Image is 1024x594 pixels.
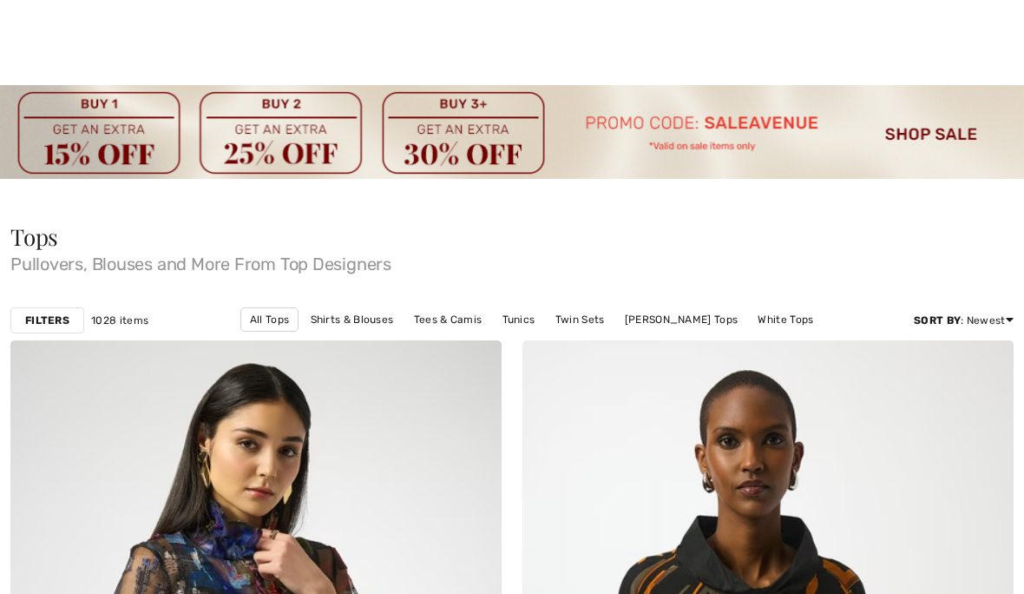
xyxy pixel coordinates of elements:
div: : Newest [914,313,1014,328]
a: [PERSON_NAME] Tops [616,308,746,331]
span: Pullovers, Blouses and More From Top Designers [10,248,1014,273]
a: Black Tops [429,332,501,354]
a: [PERSON_NAME] Tops [503,332,633,354]
a: All Tops [240,307,299,332]
a: White Tops [749,308,822,331]
a: Tees & Camis [405,308,491,331]
span: Tops [10,221,58,252]
a: Twin Sets [547,308,614,331]
strong: Filters [25,313,69,328]
span: 1028 items [91,313,148,328]
a: Shirts & Blouses [302,308,403,331]
strong: Sort By [914,314,961,327]
a: Tunics [494,308,544,331]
